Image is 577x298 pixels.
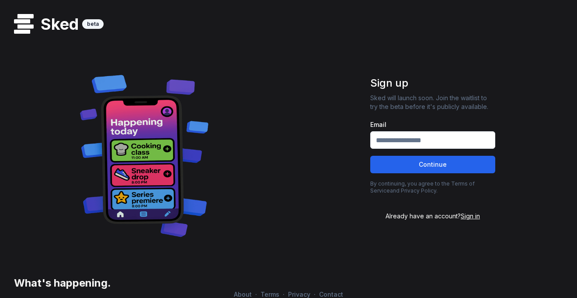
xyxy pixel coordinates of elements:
[34,15,82,33] h1: Sked
[461,212,480,220] span: Sign in
[370,94,495,111] p: Sked will launch soon. Join the waitlist to try the beta before it's publicly available.
[370,122,495,128] label: Email
[230,291,255,298] a: About
[76,66,213,245] img: Decorative
[370,180,495,194] p: By continuing, you agree to the and .
[370,212,495,221] div: Already have an account?
[316,291,347,298] a: Contact
[370,156,495,173] button: Continue
[285,291,314,298] a: Privacy
[401,187,436,194] a: Privacy Policy
[10,276,111,290] h3: What's happening.
[370,76,495,90] h1: Sign up
[257,291,283,298] a: Terms
[82,19,104,29] div: beta
[370,180,475,194] a: Terms of Service
[14,14,34,34] img: logo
